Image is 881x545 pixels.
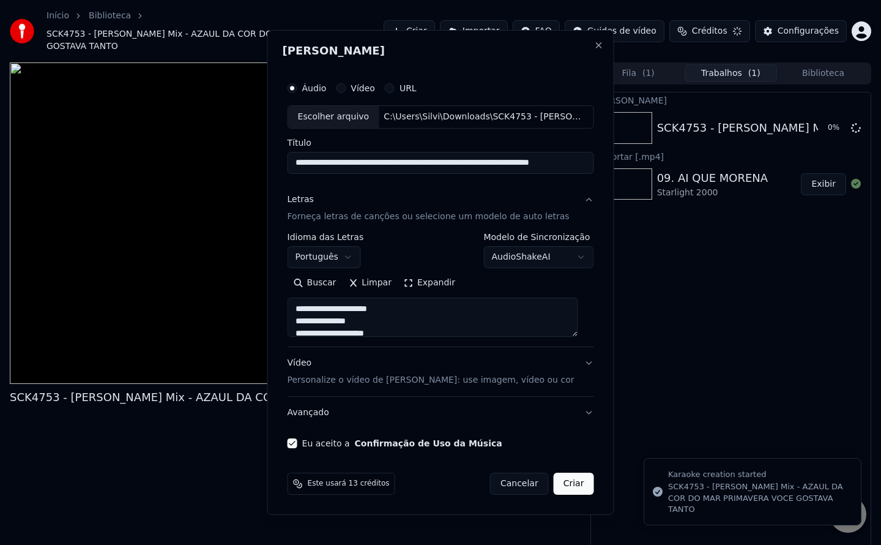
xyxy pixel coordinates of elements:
[342,273,398,293] button: Limpar
[288,138,594,147] label: Título
[400,84,417,92] label: URL
[302,439,502,448] label: Eu aceito a
[398,273,461,293] button: Expandir
[288,397,594,429] button: Avançado
[288,194,314,206] div: Letras
[288,106,379,128] div: Escolher arquivo
[351,84,375,92] label: Vídeo
[288,211,570,223] p: Forneça letras de canções ou selecione um modelo de auto letras
[490,473,549,495] button: Cancelar
[283,45,599,56] h2: [PERSON_NAME]
[288,347,594,396] button: VídeoPersonalize o vídeo de [PERSON_NAME]: use imagem, vídeo ou cor
[554,473,594,495] button: Criar
[355,439,502,448] button: Eu aceito a
[288,233,594,347] div: LetrasForneça letras de canções ou selecione um modelo de auto letras
[288,273,343,293] button: Buscar
[483,233,593,241] label: Modelo de Sincronização
[288,184,594,233] button: LetrasForneça letras de canções ou selecione um modelo de auto letras
[308,479,390,489] span: Este usará 13 créditos
[288,233,364,241] label: Idioma das Letras
[302,84,327,92] label: Áudio
[379,111,587,123] div: C:\Users\Silvi\Downloads\SCK4753 - [PERSON_NAME] Mix - AZAUL DA COR DO MAR PRIMAVERA VOCE GOSTAVA...
[288,357,574,386] div: Vídeo
[288,374,574,386] p: Personalize o vídeo de [PERSON_NAME]: use imagem, vídeo ou cor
